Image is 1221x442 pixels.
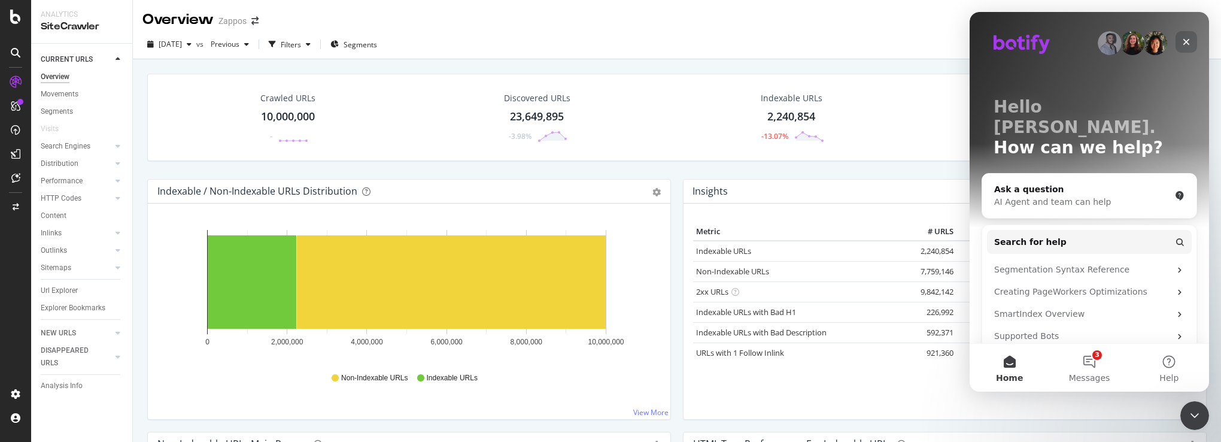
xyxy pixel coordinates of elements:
div: 2,240,854 [767,109,815,125]
td: 7,759,146 [909,261,956,281]
div: 23,649,895 [510,109,564,125]
a: Performance [41,175,112,187]
div: Discovered URLs [504,92,570,104]
th: Metric [693,223,909,241]
span: Segments [344,40,377,50]
div: -3.98% [509,131,531,141]
td: -7.3 % [956,302,1016,322]
div: Indexable / Non-Indexable URLs Distribution [157,185,357,197]
a: Overview [41,71,124,83]
text: 6,000,000 [430,338,463,346]
span: Non-Indexable URLs [341,373,408,383]
a: 2xx URLs [696,286,728,297]
text: 8,000,000 [511,338,543,346]
span: vs [196,39,206,49]
td: 2,240,854 [909,241,956,262]
div: gear [652,188,661,196]
td: +4.5 % [956,261,1016,281]
a: Url Explorer [41,284,124,297]
a: Visits [41,123,71,135]
a: Analysis Info [41,380,124,392]
div: Visits [41,123,59,135]
div: - [270,131,272,141]
div: Movements [41,88,78,101]
td: -0.1 % [956,281,1016,302]
a: URLs with 1 Follow Inlink [696,347,784,358]
a: Explorer Bookmarks [41,302,124,314]
a: Content [41,210,124,222]
a: Sitemaps [41,262,112,274]
div: -13.07% [761,131,788,141]
div: Sitemaps [41,262,71,274]
td: 921,360 [909,343,956,363]
svg: A chart. [157,223,657,362]
div: Zappos [218,15,247,27]
div: Outlinks [41,244,67,257]
a: CURRENT URLS [41,53,112,66]
td: 226,992 [909,302,956,322]
div: Analysis Info [41,380,83,392]
a: View More [633,407,669,417]
div: Performance [41,175,83,187]
div: SiteCrawler [41,20,123,34]
text: 10,000,000 [588,338,624,346]
button: Filters [264,35,315,54]
text: 0 [205,338,209,346]
a: Movements [41,88,124,101]
span: Indexable URLs [427,373,478,383]
iframe: Intercom live chat [1180,401,1209,430]
button: [DATE] [142,35,196,54]
div: Content [41,210,66,222]
div: Search Engines [41,140,90,153]
button: Previous [206,35,254,54]
th: # URLS [909,223,956,241]
div: Explorer Bookmarks [41,302,105,314]
div: Url Explorer [41,284,78,297]
a: Outlinks [41,244,112,257]
a: Segments [41,105,124,118]
div: NEW URLS [41,327,76,340]
td: -17.4 % [956,322,1016,343]
a: Non-Indexable URLs [696,266,769,277]
a: HTTP Codes [41,192,112,205]
div: Segments [41,105,73,118]
a: Inlinks [41,227,112,240]
td: -13.1 % [956,241,1016,262]
iframe: Intercom live chat [970,12,1209,392]
div: Indexable URLs [761,92,822,104]
div: Distribution [41,158,78,170]
a: DISAPPEARED URLS [41,344,112,370]
text: 4,000,000 [351,338,383,346]
div: Filters [281,40,301,50]
h4: Insights [692,183,728,199]
div: HTTP Codes [41,192,81,205]
a: Distribution [41,158,112,170]
div: CURRENT URLS [41,53,93,66]
span: 2025 Sep. 1st [159,39,182,49]
div: 10,000,000 [261,109,315,125]
a: Indexable URLs with Bad Description [696,327,827,338]
a: Search Engines [41,140,112,153]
